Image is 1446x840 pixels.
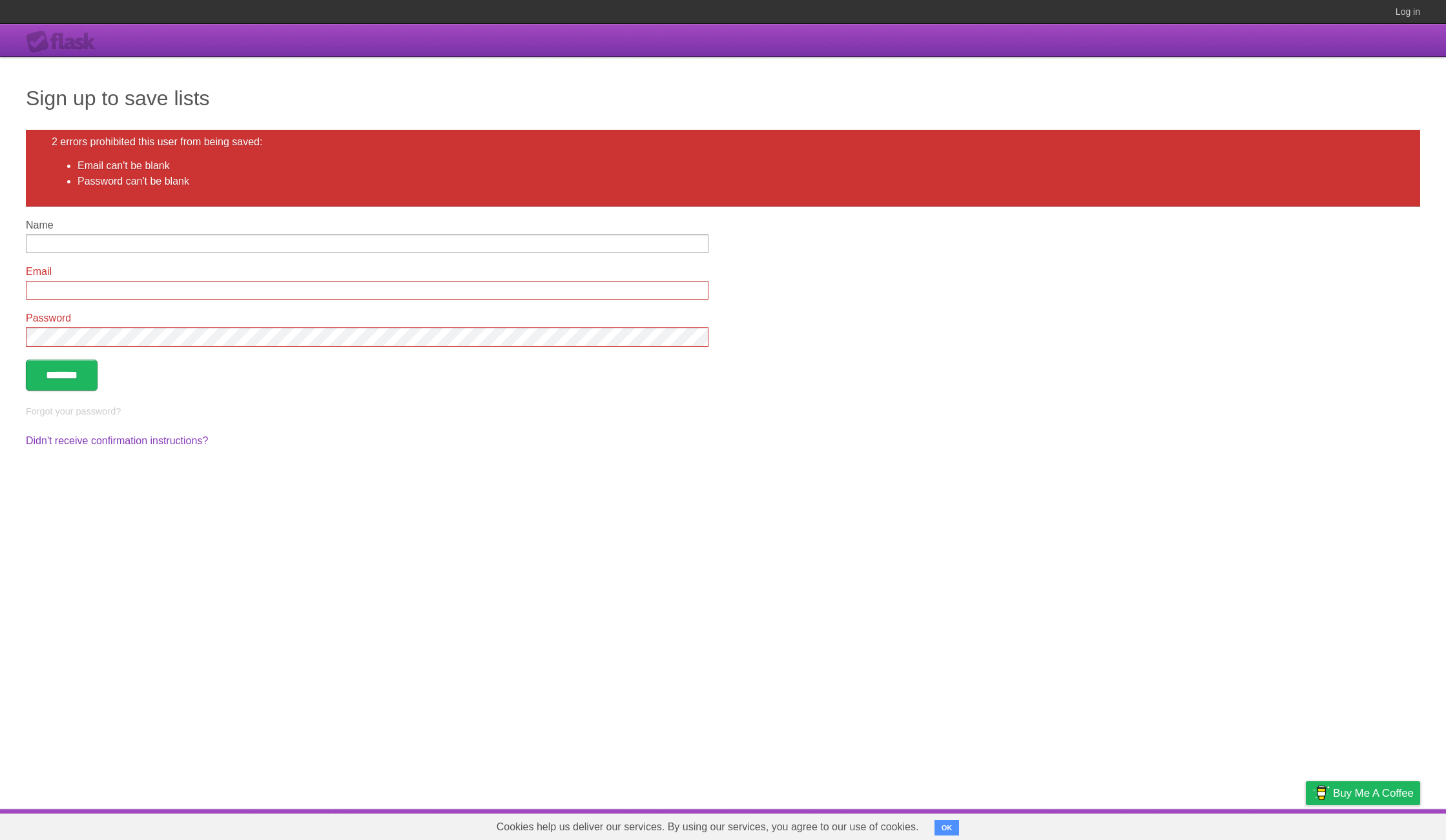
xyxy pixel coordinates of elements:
[1289,812,1323,837] a: Privacy
[26,220,708,231] label: Name
[1333,782,1414,804] span: Buy me a coffee
[77,158,1394,174] li: Email can't be blank
[1306,781,1420,805] a: Buy me a coffee
[26,30,103,54] div: Flask
[1134,812,1161,837] a: About
[26,435,208,446] a: Didn't receive confirmation instructions?
[1312,782,1330,804] img: Buy me a coffee
[52,136,1394,148] h2: 2 errors prohibited this user from being saved:
[26,266,708,278] label: Email
[26,406,121,416] a: Forgot your password?
[484,814,932,840] span: Cookies help us deliver our services. By using our services, you agree to our use of cookies.
[26,83,1420,114] h1: Sign up to save lists
[1177,812,1229,837] a: Developers
[77,174,1394,189] li: Password can't be blank
[935,820,960,835] button: OK
[26,312,708,324] label: Password
[1245,812,1274,837] a: Terms
[1339,812,1420,837] a: Suggest a feature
